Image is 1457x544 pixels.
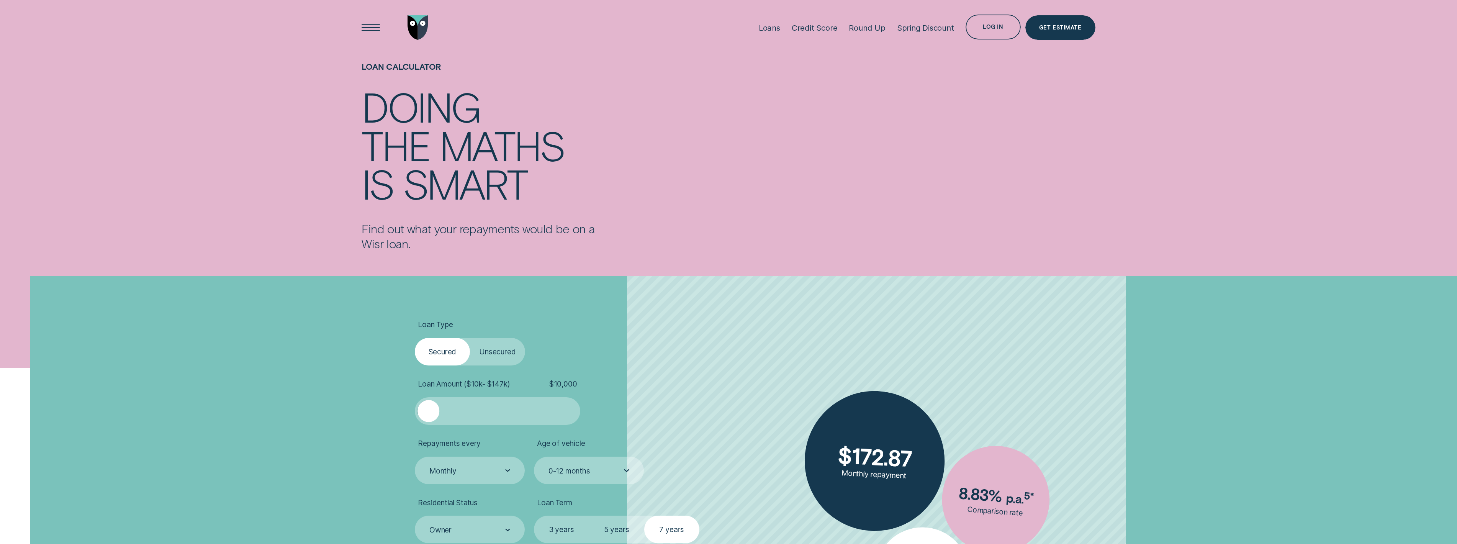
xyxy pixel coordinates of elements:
[429,466,457,475] div: Monthly
[644,516,699,543] label: 7 years
[429,525,452,534] div: Owner
[1025,15,1095,40] a: Get Estimate
[362,221,601,251] p: Find out what your repayments would be on a Wisr loan.
[418,379,510,388] span: Loan Amount ( $10k - $147k )
[470,338,525,365] label: Unsecured
[359,15,383,40] button: Open Menu
[418,498,478,507] span: Residential Status
[408,15,428,40] img: Wisr
[792,23,838,33] div: Credit Score
[362,87,601,202] h4: Doing the maths is smart
[537,439,585,448] span: Age of vehicle
[439,126,564,164] div: maths
[362,62,601,87] h1: Loan Calculator
[362,87,480,125] div: Doing
[418,439,481,448] span: Repayments every
[759,23,780,33] div: Loans
[548,466,590,475] div: 0-12 months
[966,15,1021,39] button: Log in
[849,23,885,33] div: Round Up
[362,126,429,164] div: the
[362,164,393,202] div: is
[897,23,954,33] div: Spring Discount
[537,498,572,507] span: Loan Term
[403,164,527,202] div: smart
[418,320,453,329] span: Loan Type
[549,379,577,388] span: $ 10,000
[534,516,589,543] label: 3 years
[415,338,470,365] label: Secured
[589,516,644,543] label: 5 years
